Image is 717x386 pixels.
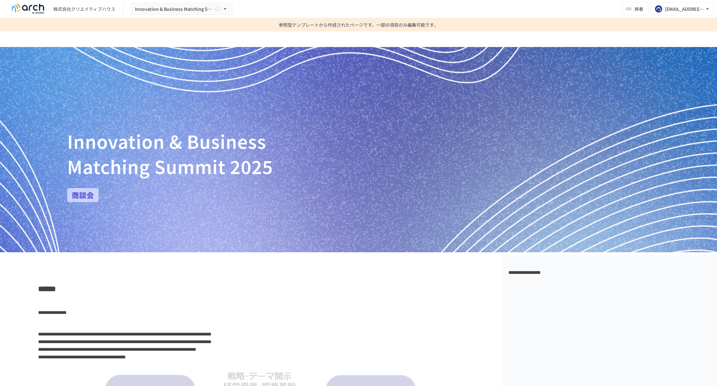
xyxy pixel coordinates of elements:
[634,5,643,12] span: 共有
[665,5,704,13] div: [EMAIL_ADDRESS][DOMAIN_NAME]
[651,3,714,15] button: [EMAIL_ADDRESS][DOMAIN_NAME]
[8,4,48,14] img: logo-default@2x-9cf2c760.svg
[279,18,438,31] p: 参照型テンプレートから作成されたページです。一部の項目のみ編集可能です。
[53,6,115,12] div: 株式会社クリエイティブハウス
[622,3,648,15] button: 共有
[135,5,213,13] span: Innovation & Business Matching Summit 2025_イベント詳細ページ
[131,3,232,15] button: Innovation & Business Matching Summit 2025_イベント詳細ページ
